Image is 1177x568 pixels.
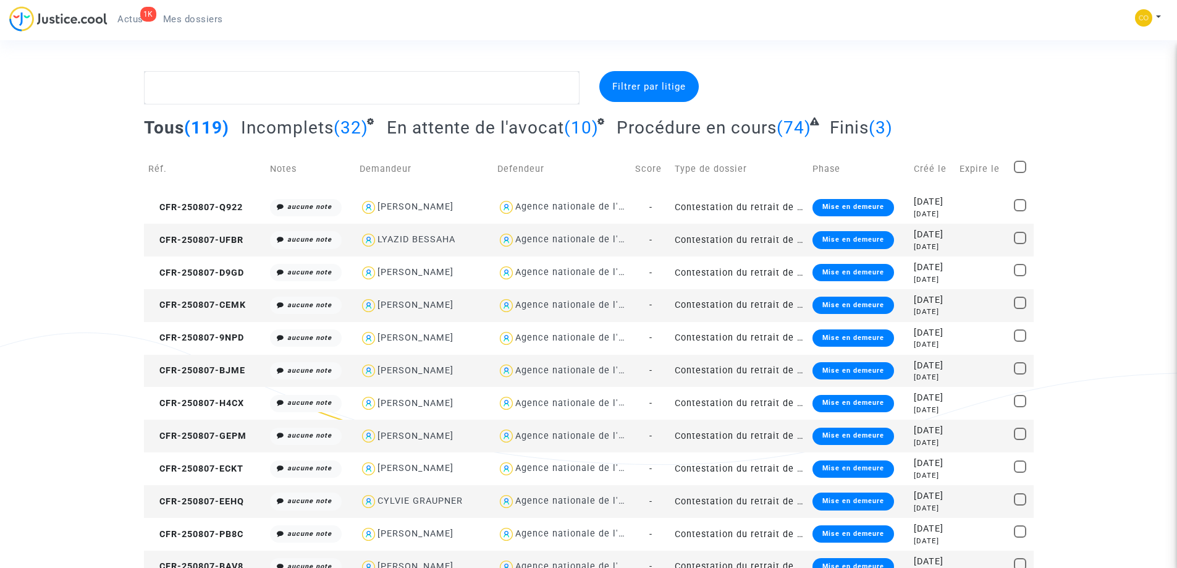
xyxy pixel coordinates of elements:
[163,14,223,25] span: Mes dossiers
[914,242,951,252] div: [DATE]
[670,420,808,452] td: Contestation du retrait de [PERSON_NAME] par l'ANAH (mandataire)
[148,333,244,343] span: CFR-250807-9NPD
[670,387,808,420] td: Contestation du retrait de [PERSON_NAME] par l'ANAH (mandataire)
[812,460,894,478] div: Mise en demeure
[812,329,894,347] div: Mise en demeure
[649,464,652,474] span: -
[334,117,368,138] span: (32)
[287,399,332,407] i: aucune note
[515,234,651,245] div: Agence nationale de l'habitat
[670,322,808,355] td: Contestation du retrait de [PERSON_NAME] par l'ANAH (mandataire)
[515,528,651,539] div: Agence nationale de l'habitat
[497,525,515,543] img: icon-user.svg
[497,264,515,282] img: icon-user.svg
[670,256,808,289] td: Contestation du retrait de [PERSON_NAME] par l'ANAH (mandataire)
[914,326,951,340] div: [DATE]
[9,6,108,32] img: jc-logo.svg
[360,427,378,445] img: icon-user.svg
[387,117,564,138] span: En attente de l'avocat
[515,398,651,409] div: Agence nationale de l'habitat
[670,224,808,256] td: Contestation du retrait de [PERSON_NAME] par l'ANAH (mandataire)
[108,10,153,28] a: 1KActus
[649,529,652,540] span: -
[287,431,332,439] i: aucune note
[812,199,894,216] div: Mise en demeure
[808,147,909,191] td: Phase
[812,395,894,412] div: Mise en demeure
[914,261,951,274] div: [DATE]
[955,147,1010,191] td: Expire le
[360,493,378,511] img: icon-user.svg
[617,117,777,138] span: Procédure en cours
[378,267,454,278] div: [PERSON_NAME]
[812,297,894,314] div: Mise en demeure
[914,470,951,481] div: [DATE]
[241,117,334,138] span: Incomplets
[148,464,243,474] span: CFR-250807-ECKT
[497,394,515,412] img: icon-user.svg
[612,81,686,92] span: Filtrer par litige
[670,147,808,191] td: Type de dossier
[144,147,266,191] td: Réf.
[515,300,651,310] div: Agence nationale de l'habitat
[360,460,378,478] img: icon-user.svg
[649,496,652,507] span: -
[287,235,332,244] i: aucune note
[914,522,951,536] div: [DATE]
[497,198,515,216] img: icon-user.svg
[812,362,894,379] div: Mise en demeure
[378,463,454,473] div: [PERSON_NAME]
[830,117,869,138] span: Finis
[649,235,652,245] span: -
[287,367,332,375] i: aucune note
[777,117,811,138] span: (74)
[497,460,515,478] img: icon-user.svg
[914,490,951,503] div: [DATE]
[497,493,515,511] img: icon-user.svg
[649,365,652,376] span: -
[670,518,808,551] td: Contestation du retrait de [PERSON_NAME] par l'ANAH (mandataire)
[631,147,670,191] td: Score
[378,365,454,376] div: [PERSON_NAME]
[649,333,652,343] span: -
[148,398,244,409] span: CFR-250807-H4CX
[360,264,378,282] img: icon-user.svg
[144,117,184,138] span: Tous
[378,201,454,212] div: [PERSON_NAME]
[670,191,808,224] td: Contestation du retrait de [PERSON_NAME] par l'ANAH (mandataire)
[914,339,951,350] div: [DATE]
[148,529,243,540] span: CFR-250807-PB8C
[812,231,894,248] div: Mise en demeure
[360,198,378,216] img: icon-user.svg
[515,201,651,212] div: Agence nationale de l'habitat
[148,268,244,278] span: CFR-250807-D9GD
[148,300,246,310] span: CFR-250807-CEMK
[378,333,454,343] div: [PERSON_NAME]
[914,274,951,285] div: [DATE]
[914,424,951,438] div: [DATE]
[497,297,515,315] img: icon-user.svg
[497,231,515,249] img: icon-user.svg
[360,329,378,347] img: icon-user.svg
[812,264,894,281] div: Mise en demeure
[649,202,652,213] span: -
[914,438,951,448] div: [DATE]
[515,365,651,376] div: Agence nationale de l'habitat
[148,431,247,441] span: CFR-250807-GEPM
[812,493,894,510] div: Mise en demeure
[287,203,332,211] i: aucune note
[360,297,378,315] img: icon-user.svg
[140,7,156,22] div: 1K
[378,398,454,409] div: [PERSON_NAME]
[287,268,332,276] i: aucune note
[812,525,894,543] div: Mise en demeure
[515,463,651,473] div: Agence nationale de l'habitat
[914,294,951,307] div: [DATE]
[360,525,378,543] img: icon-user.svg
[515,431,651,441] div: Agence nationale de l'habitat
[914,405,951,415] div: [DATE]
[184,117,229,138] span: (119)
[287,301,332,309] i: aucune note
[515,333,651,343] div: Agence nationale de l'habitat
[914,391,951,405] div: [DATE]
